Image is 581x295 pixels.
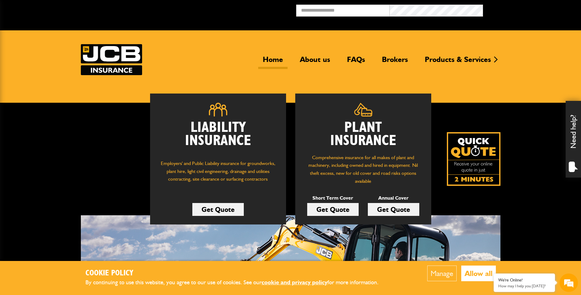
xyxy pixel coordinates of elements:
button: Broker Login [483,5,576,14]
a: Home [258,55,288,69]
img: JCB Insurance Services logo [81,44,142,75]
h2: Plant Insurance [304,121,422,147]
a: Products & Services [420,55,496,69]
a: Brokers [377,55,413,69]
a: Get your insurance quote isn just 2-minutes [447,132,500,186]
button: Manage [427,266,457,281]
h2: Liability Insurance [159,121,277,154]
p: Annual Cover [368,194,419,202]
p: Employers' and Public Liability insurance for groundworks, plant hire, light civil engineering, d... [159,159,277,189]
a: FAQs [342,55,370,69]
a: cookie and privacy policy [262,279,327,286]
a: JCB Insurance Services [81,44,142,75]
img: Quick Quote [447,132,500,186]
a: About us [295,55,335,69]
p: How may I help you today? [498,284,550,288]
button: Allow all [461,266,496,281]
p: By continuing to use this website, you agree to our use of cookies. See our for more information. [85,278,389,287]
a: Get Quote [368,203,419,216]
p: Short Term Cover [307,194,359,202]
div: Need help? [566,101,581,178]
a: Get Quote [307,203,359,216]
a: Get Quote [192,203,244,216]
p: Comprehensive insurance for all makes of plant and machinery, including owned and hired in equipm... [304,154,422,185]
div: We're Online! [498,278,550,283]
h2: Cookie Policy [85,269,389,278]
